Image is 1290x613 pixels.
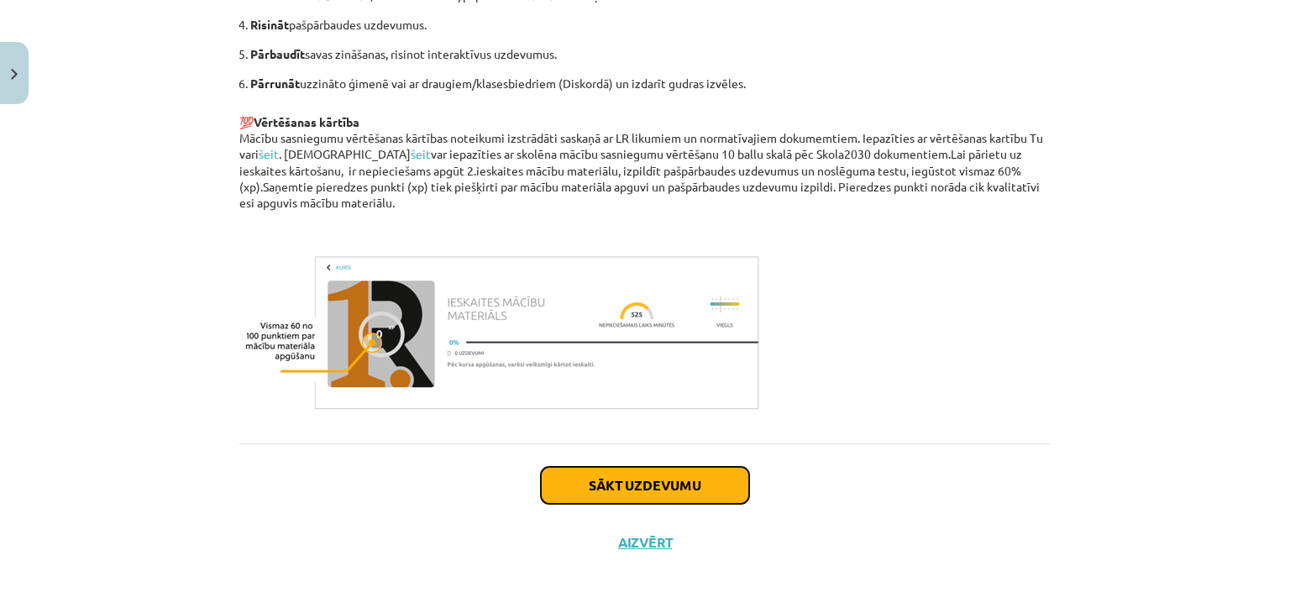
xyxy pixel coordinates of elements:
[305,46,557,61] span: savas zināšanas, risinot interaktīvus uzdevumus.
[279,146,411,161] span: . [DEMOGRAPHIC_DATA]
[250,17,289,32] span: Risināt
[239,179,1042,210] span: Saņemtie pieredzes punkti (xp) tiek piešķirti par mācību materiāla apguvi un pašpārbaudes uzdevum...
[239,130,1046,161] span: Mācību sasniegumu vērtēšanas kārtības noteikumi izstrādāti saskaņā ar LR likumiem un normatīvajie...
[300,76,746,91] span: uzzināto ģimenē vai ar draugiem/klasesbiedriem (Diskordā) un izdarīt gudras izvēles.
[613,534,677,551] button: Aizvērt
[254,114,359,129] span: Vērtēšanas kārtība
[289,17,427,32] span: pašpārbaudes uzdevumus.
[431,146,951,161] span: var iepazīties ar skolēna mācību sasniegumu vērtēšanu 10 ballu skalā pēc Skola2030 dokumentiem.
[11,69,18,80] img: icon-close-lesson-0947bae3869378f0d4975bcd49f059093ad1ed9edebbc8119c70593378902aed.svg
[250,46,305,61] span: Pārbaudīt
[239,114,254,129] span: 💯
[541,467,749,504] button: Sākt uzdevumu
[250,76,300,91] span: Pārrunāt
[239,146,1025,194] span: Lai pārietu uz ieskaites kārtošanu, ir nepieciešams apgūt 2.ieskaites mācību materiālu, izpildīt ...
[259,146,279,161] a: šeit
[411,146,431,161] a: šeit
